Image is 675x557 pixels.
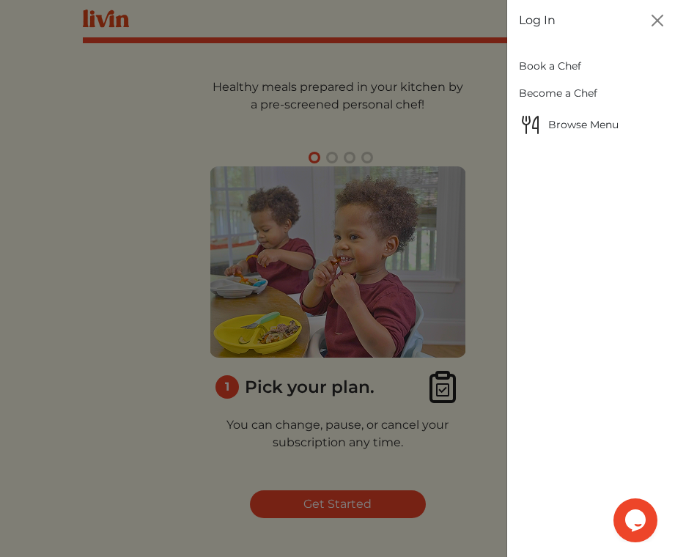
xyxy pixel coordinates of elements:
iframe: chat widget [613,498,660,542]
a: Browse MenuBrowse Menu [519,107,663,142]
a: Become a Chef [519,80,663,107]
span: Browse Menu [519,113,663,136]
button: Close [646,9,669,32]
img: Browse Menu [519,113,542,136]
a: Book a Chef [519,53,663,80]
a: Log In [519,12,556,29]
